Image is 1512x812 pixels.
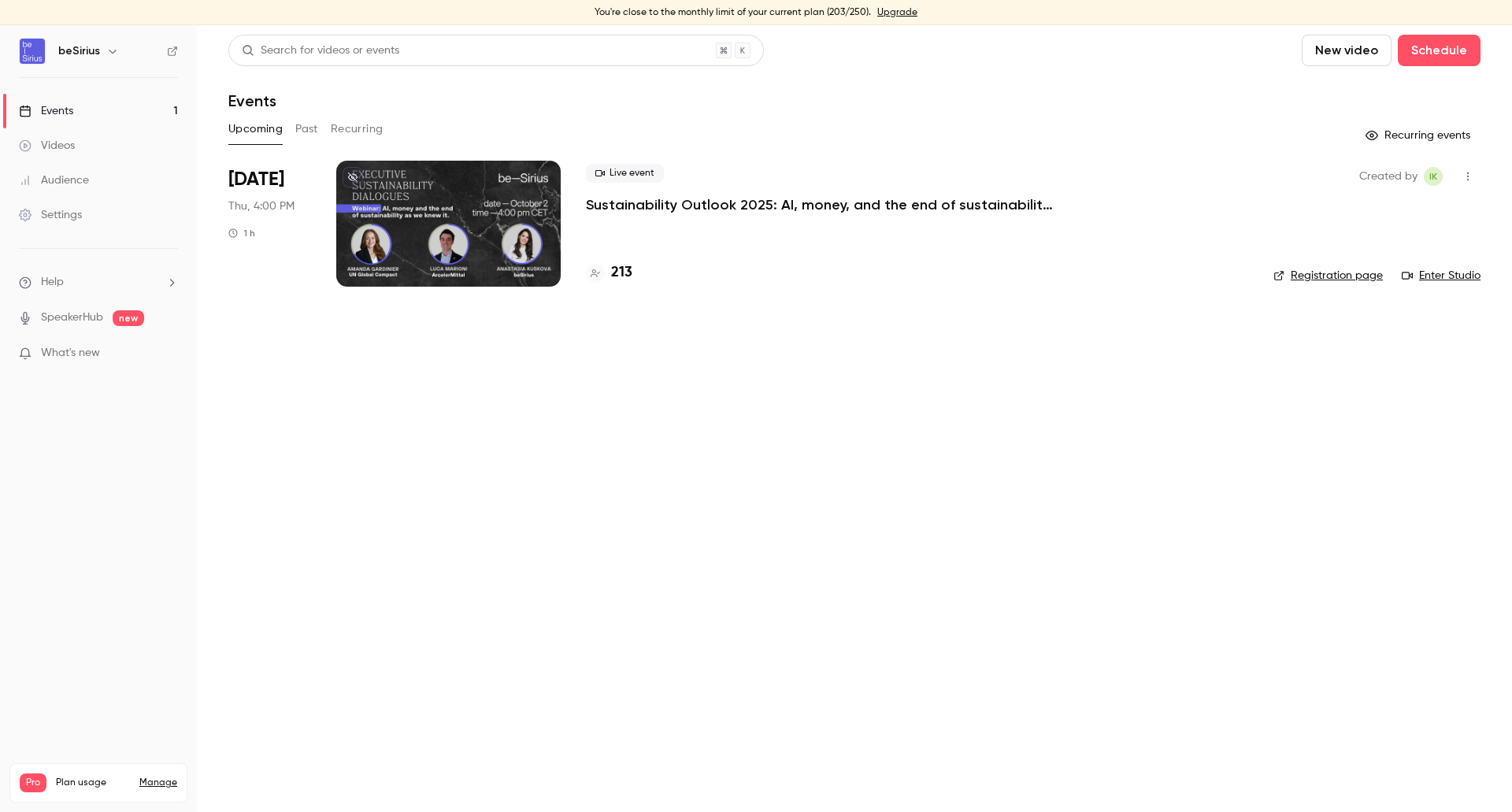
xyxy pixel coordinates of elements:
div: Events [19,103,73,119]
button: Recurring [331,117,384,142]
img: beSirius [20,39,45,64]
a: Sustainability Outlook 2025: AI, money, and the end of sustainability as we knew it [586,195,1058,214]
span: What's new [41,345,100,362]
button: Upcoming [228,117,283,142]
button: Past [295,117,318,142]
span: Live event [586,164,664,183]
span: IK [1429,167,1437,186]
div: Videos [19,138,75,154]
span: Created by [1359,167,1417,186]
span: Thu, 4:00 PM [228,198,295,214]
span: Plan usage [56,777,130,789]
div: 1 h [228,227,255,239]
span: Help [41,274,64,291]
span: Pro [20,773,46,792]
h4: 213 [611,262,632,284]
button: Recurring events [1358,123,1480,148]
span: Irina Kuzminykh [1424,167,1443,186]
h1: Events [228,91,276,110]
a: Enter Studio [1402,268,1480,284]
button: New video [1302,35,1392,66]
div: Oct 2 Thu, 4:00 PM (Europe/Amsterdam) [228,161,311,287]
a: Manage [139,777,177,789]
li: help-dropdown-opener [19,274,178,291]
div: Settings [19,207,82,223]
span: new [113,310,144,326]
a: SpeakerHub [41,310,103,326]
h6: beSirius [58,43,100,59]
button: Schedule [1398,35,1480,66]
span: [DATE] [228,167,284,192]
a: 213 [586,262,632,284]
div: Search for videos or events [242,43,399,59]
a: Registration page [1273,268,1383,284]
div: Audience [19,172,89,188]
a: Upgrade [877,6,917,19]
